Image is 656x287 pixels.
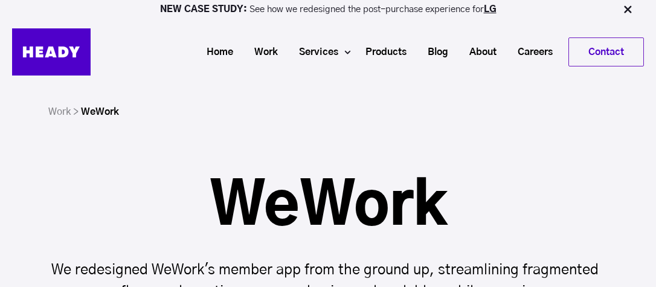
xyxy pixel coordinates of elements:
a: Home [191,41,239,63]
a: Services [284,41,344,63]
h1: WeWork [40,178,616,236]
a: Work [239,41,284,63]
a: Blog [413,41,454,63]
div: Navigation Menu [103,37,644,66]
strong: NEW CASE STUDY: [160,5,249,14]
a: About [454,41,503,63]
a: Contact [569,38,643,66]
a: Work > [48,107,79,117]
a: LG [484,5,497,14]
img: Heady_Logo_Web-01 (1) [12,28,91,76]
p: See how we redesigned the post-purchase experience for [5,5,651,14]
a: Careers [503,41,559,63]
img: Close Bar [622,4,634,16]
li: WeWork [81,103,119,121]
a: Products [350,41,413,63]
